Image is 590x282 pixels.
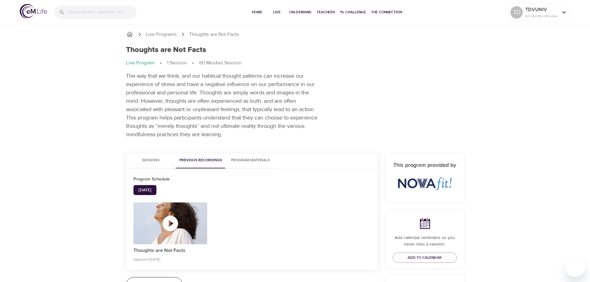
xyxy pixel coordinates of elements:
[20,4,47,19] img: logo
[525,13,558,19] p: 60 Mindful Minutes
[565,257,585,277] iframe: Button to launch messaging window
[510,6,523,19] div: TD
[393,235,457,248] p: Add calendar reminders so you never miss a session.
[167,59,187,67] p: 1 Session
[525,6,558,13] p: TDVUNIV
[393,161,457,170] h6: This program provided by
[269,9,284,15] span: Live
[68,6,136,19] input: Find programs, teachers, etc...
[126,59,155,67] p: Live Program
[317,9,335,15] span: Teachers
[133,185,156,195] button: [DATE]
[229,157,272,164] span: Program Materials
[133,176,370,183] p: Program Schedule
[126,46,206,54] h1: Thoughts are Not Facts
[133,247,208,254] p: Thoughts are Not Facts
[130,157,172,164] span: Sessions
[126,72,320,139] p: The way that we think, and our habitual thought patterns can increase our experience of stress an...
[138,186,151,194] span: [DATE]
[393,253,457,263] button: Add to Calendar
[189,31,239,38] p: Thoughts are Not Facts
[408,254,442,261] span: Add to Calendar
[133,257,208,262] p: Session 1 · [DATE]
[250,9,264,15] span: Home
[179,157,222,164] span: Previous Recordings
[340,9,366,15] span: 1% Challenge
[289,9,312,15] span: On-Demand
[199,59,241,67] p: 60 Minutes Session
[146,31,177,38] a: Live Programs
[371,9,402,15] span: The Connection
[393,175,457,193] img: Villanova%20logo.jpg
[126,31,464,38] nav: breadcrumb
[126,59,320,67] nav: breadcrumb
